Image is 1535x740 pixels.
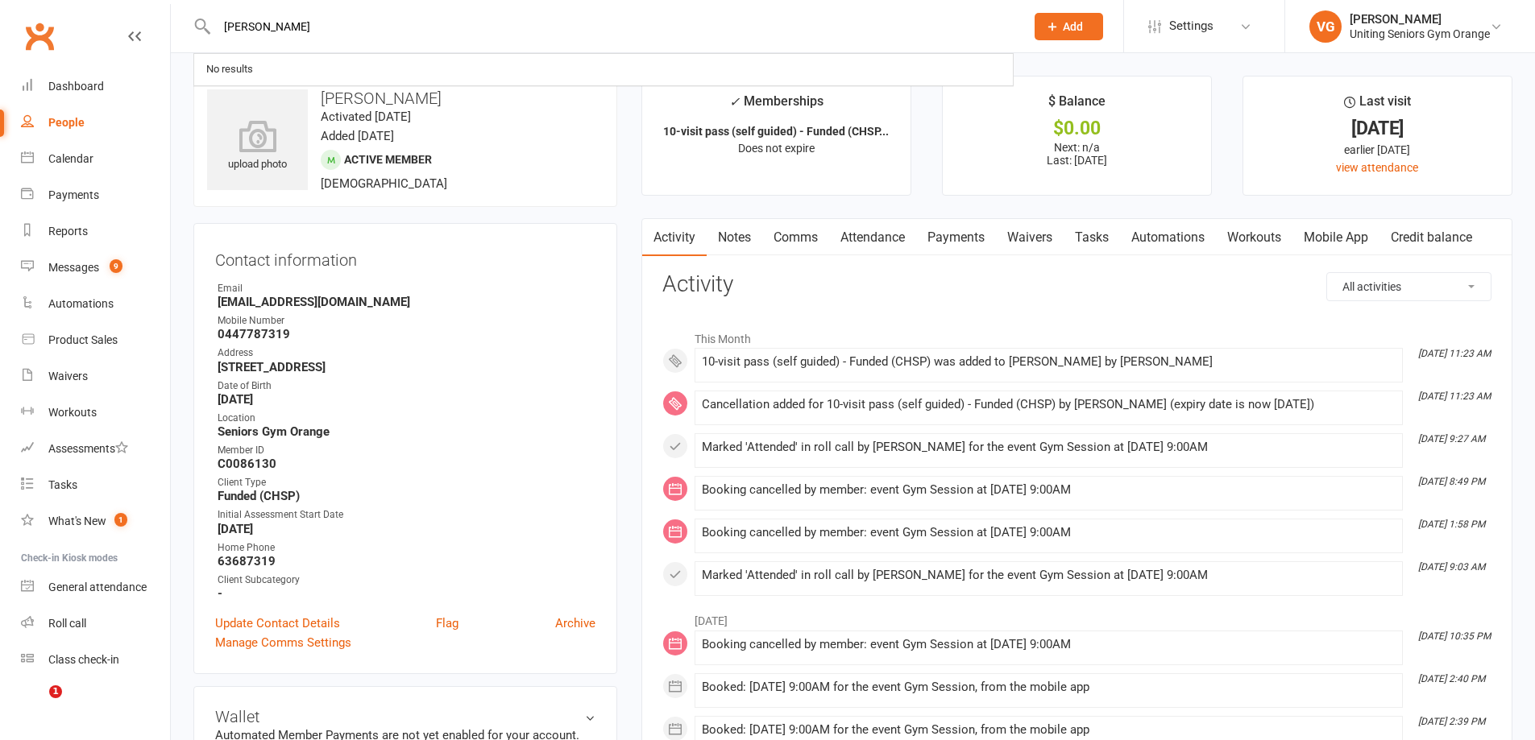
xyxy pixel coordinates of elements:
[729,94,740,110] i: ✓
[48,152,93,165] div: Calendar
[215,245,595,269] h3: Contact information
[48,406,97,419] div: Workouts
[1418,348,1491,359] i: [DATE] 11:23 AM
[1418,476,1485,487] i: [DATE] 8:49 PM
[21,322,170,358] a: Product Sales
[321,129,394,143] time: Added [DATE]
[702,568,1396,582] div: Marked 'Attended' in roll call by [PERSON_NAME] for the event Gym Session at [DATE] 9:00AM
[48,116,85,129] div: People
[48,188,99,201] div: Payments
[1063,20,1083,33] span: Add
[1309,10,1342,43] div: VG
[738,142,815,155] span: Does not expire
[21,286,170,322] a: Automations
[218,360,595,374] strong: [STREET_ADDRESS]
[48,333,118,346] div: Product Sales
[1169,8,1213,44] span: Settings
[707,219,762,256] a: Notes
[662,604,1491,630] li: [DATE]
[1064,219,1120,256] a: Tasks
[1336,161,1418,174] a: view attendance
[957,120,1197,137] div: $0.00
[702,483,1396,497] div: Booking cancelled by member: event Gym Session at [DATE] 9:00AM
[21,105,170,141] a: People
[21,467,170,503] a: Tasks
[16,685,55,724] iframe: Intercom live chat
[702,680,1396,694] div: Booked: [DATE] 9:00AM for the event Gym Session, from the mobile app
[702,398,1396,411] div: Cancellation added for 10-visit pass (self guided) - Funded (CHSP) by [PERSON_NAME] (expiry date ...
[218,443,595,458] div: Member ID
[1120,219,1216,256] a: Automations
[48,80,104,93] div: Dashboard
[1418,519,1485,530] i: [DATE] 1:58 PM
[21,68,170,105] a: Dashboard
[1035,13,1103,40] button: Add
[829,219,916,256] a: Attendance
[762,219,829,256] a: Comms
[555,614,595,633] a: Archive
[215,708,595,726] h3: Wallet
[1216,219,1292,256] a: Workouts
[702,355,1396,369] div: 10-visit pass (self guided) - Funded (CHSP) was added to [PERSON_NAME] by [PERSON_NAME]
[21,141,170,177] a: Calendar
[218,540,595,556] div: Home Phone
[1418,716,1485,727] i: [DATE] 2:39 PM
[642,219,707,256] a: Activity
[218,392,595,407] strong: [DATE]
[21,642,170,678] a: Class kiosk mode
[996,219,1064,256] a: Waivers
[1258,141,1497,159] div: earlier [DATE]
[218,327,595,341] strong: 0447787319
[215,633,351,652] a: Manage Comms Settings
[662,272,1491,297] h3: Activity
[1292,219,1379,256] a: Mobile App
[1344,91,1411,120] div: Last visit
[218,281,595,296] div: Email
[21,431,170,467] a: Assessments
[218,489,595,503] strong: Funded (CHSP)
[19,16,60,56] a: Clubworx
[344,153,432,166] span: Active member
[21,606,170,642] a: Roll call
[1418,433,1485,444] i: [DATE] 9:27 AM
[21,177,170,213] a: Payments
[218,507,595,523] div: Initial Assessment Start Date
[212,15,1014,38] input: Search...
[1418,561,1485,573] i: [DATE] 9:03 AM
[21,569,170,606] a: General attendance kiosk mode
[218,411,595,426] div: Location
[21,395,170,431] a: Workouts
[729,91,824,121] div: Memberships
[1418,391,1491,402] i: [DATE] 11:23 AM
[957,141,1197,167] p: Next: n/a Last: [DATE]
[48,297,114,310] div: Automations
[21,358,170,395] a: Waivers
[702,440,1396,454] div: Marked 'Attended' in roll call by [PERSON_NAME] for the event Gym Session at [DATE] 9:00AM
[48,478,77,491] div: Tasks
[218,313,595,329] div: Mobile Number
[916,219,996,256] a: Payments
[48,370,88,382] div: Waivers
[218,586,595,601] strong: -
[1418,630,1491,642] i: [DATE] 10:35 PM
[436,614,458,633] a: Flag
[48,617,86,630] div: Roll call
[48,261,99,274] div: Messages
[110,259,122,273] span: 9
[663,125,889,138] strong: 10-visit pass (self guided) - Funded (CHSP...
[218,573,595,588] div: Client Subcategory
[49,685,62,698] span: 1
[218,295,595,309] strong: [EMAIL_ADDRESS][DOMAIN_NAME]
[218,378,595,394] div: Date of Birth
[21,213,170,250] a: Reports
[702,638,1396,651] div: Booking cancelled by member: event Gym Session at [DATE] 9:00AM
[1350,27,1490,41] div: Uniting Seniors Gym Orange
[218,475,595,490] div: Client Type
[48,581,147,593] div: General attendance
[1418,673,1485,684] i: [DATE] 2:40 PM
[218,345,595,361] div: Address
[207,89,604,107] h3: [PERSON_NAME]
[218,457,595,471] strong: C0086130
[48,225,88,238] div: Reports
[321,176,447,191] span: [DEMOGRAPHIC_DATA]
